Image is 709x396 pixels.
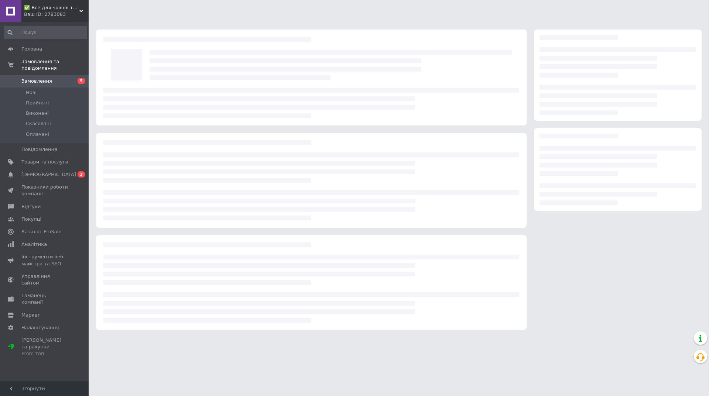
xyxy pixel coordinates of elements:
[21,228,61,235] span: Каталог ProSale
[21,159,68,165] span: Товари та послуги
[21,312,40,318] span: Маркет
[26,131,49,138] span: Оплачені
[78,78,85,84] span: 5
[24,4,79,11] span: ✅ Все для човнів та відпочинку - інтернет-магазин lodka.in.ua
[26,89,37,96] span: Нові
[21,46,42,52] span: Головна
[24,11,89,18] div: Ваш ID: 2783083
[21,146,57,153] span: Повідомлення
[21,241,47,248] span: Аналітика
[21,254,68,267] span: Інструменти веб-майстра та SEO
[21,171,76,178] span: [DEMOGRAPHIC_DATA]
[26,110,49,117] span: Виконані
[21,350,68,357] div: Prom топ
[21,337,68,357] span: [PERSON_NAME] та рахунки
[21,58,89,72] span: Замовлення та повідомлення
[26,120,51,127] span: Скасовані
[21,292,68,306] span: Гаманець компанії
[21,203,41,210] span: Відгуки
[21,273,68,286] span: Управління сайтом
[26,100,49,106] span: Прийняті
[21,78,52,85] span: Замовлення
[21,184,68,197] span: Показники роботи компанії
[21,216,41,223] span: Покупці
[78,171,85,178] span: 3
[4,26,87,39] input: Пошук
[21,324,59,331] span: Налаштування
